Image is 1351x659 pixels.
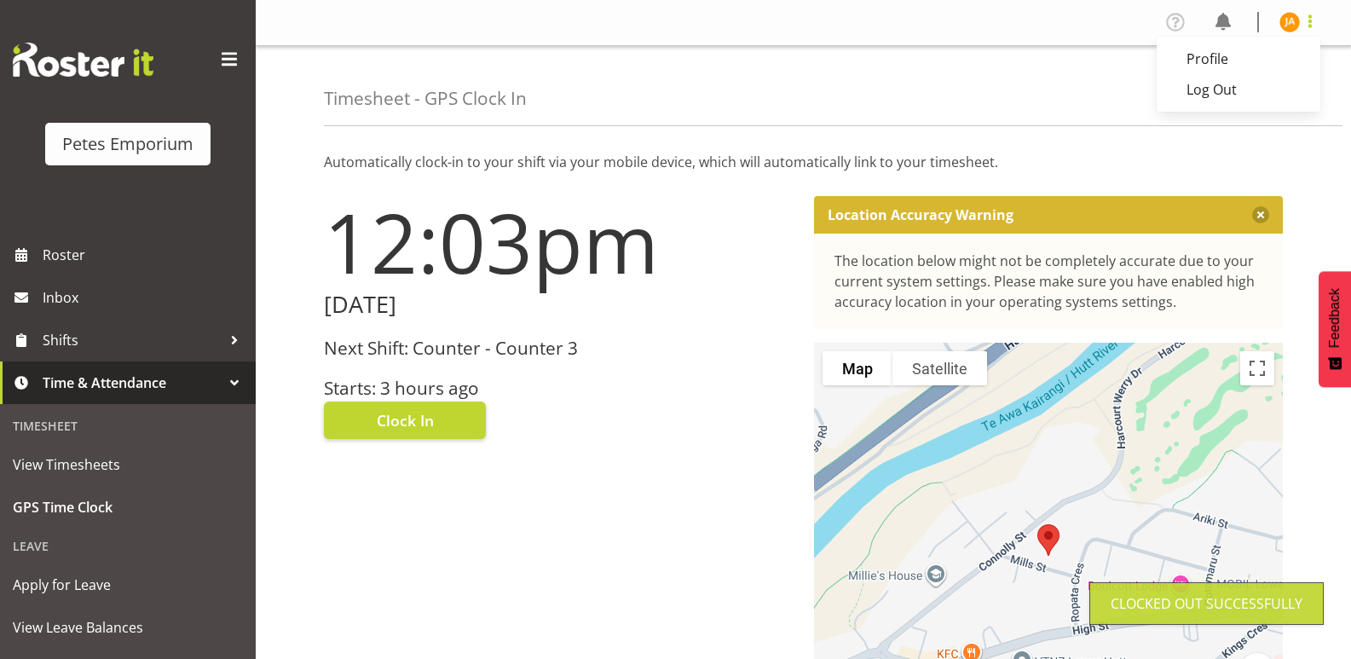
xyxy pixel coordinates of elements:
[324,196,794,288] h1: 12:03pm
[377,409,434,431] span: Clock In
[1319,271,1351,387] button: Feedback - Show survey
[43,285,247,310] span: Inbox
[43,327,222,353] span: Shifts
[1157,74,1320,105] a: Log Out
[4,606,251,649] a: View Leave Balances
[4,486,251,529] a: GPS Time Clock
[828,206,1013,223] p: Location Accuracy Warning
[324,292,794,318] h2: [DATE]
[4,529,251,564] div: Leave
[324,89,527,108] h4: Timesheet - GPS Clock In
[892,351,987,385] button: Show satellite imagery
[1157,43,1320,74] a: Profile
[62,131,193,157] div: Petes Emporium
[324,152,1283,172] p: Automatically clock-in to your shift via your mobile device, which will automatically link to you...
[324,379,794,398] h3: Starts: 3 hours ago
[4,564,251,606] a: Apply for Leave
[4,408,251,443] div: Timesheet
[1279,12,1300,32] img: jeseryl-armstrong10788.jpg
[1252,206,1269,223] button: Close message
[823,351,892,385] button: Show street map
[13,43,153,77] img: Rosterit website logo
[1111,593,1302,614] div: Clocked out Successfully
[43,370,222,396] span: Time & Attendance
[13,494,243,520] span: GPS Time Clock
[1240,351,1274,385] button: Toggle fullscreen view
[834,251,1263,312] div: The location below might not be completely accurate due to your current system settings. Please m...
[13,615,243,640] span: View Leave Balances
[324,402,486,439] button: Clock In
[1327,288,1342,348] span: Feedback
[43,242,247,268] span: Roster
[13,452,243,477] span: View Timesheets
[4,443,251,486] a: View Timesheets
[324,338,794,358] h3: Next Shift: Counter - Counter 3
[13,572,243,598] span: Apply for Leave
